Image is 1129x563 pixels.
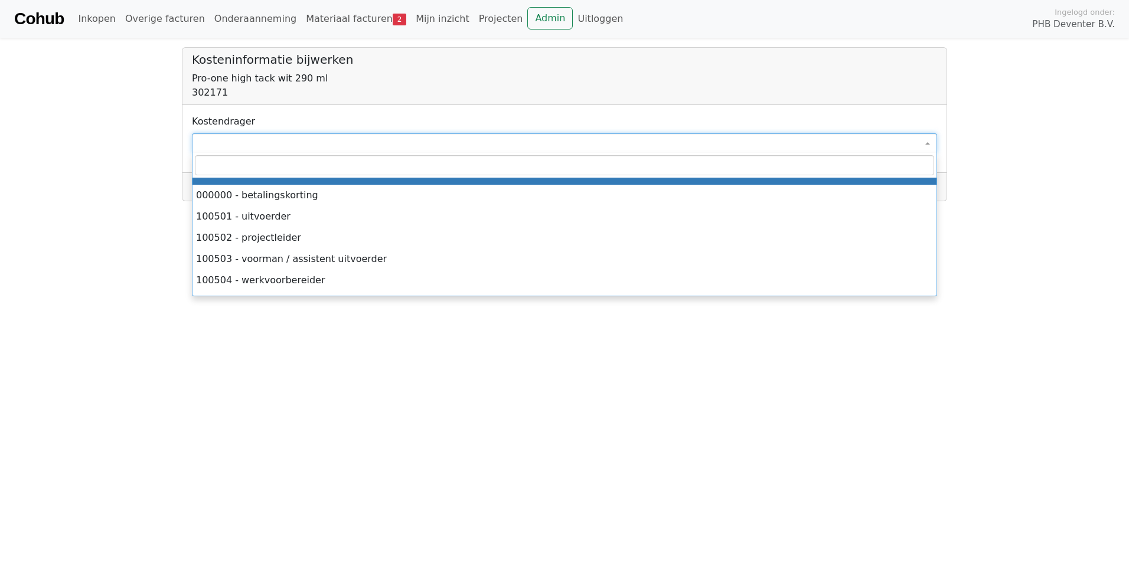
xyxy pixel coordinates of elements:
[192,206,937,227] li: 100501 - uitvoerder
[301,7,411,31] a: Materiaal facturen2
[573,7,628,31] a: Uitloggen
[210,7,301,31] a: Onderaanneming
[192,227,937,248] li: 100502 - projectleider
[192,270,937,291] li: 100504 - werkvoorbereider
[411,7,474,31] a: Mijn inzicht
[474,7,528,31] a: Projecten
[1032,18,1115,31] span: PHB Deventer B.V.
[527,7,573,30] a: Admin
[120,7,210,31] a: Overige facturen
[192,114,255,129] label: Kostendrager
[192,53,937,67] h5: Kosteninformatie bijwerken
[393,14,406,25] span: 2
[192,248,937,270] li: 100503 - voorman / assistent uitvoerder
[1055,6,1115,18] span: Ingelogd onder:
[192,71,937,86] div: Pro-one high tack wit 290 ml
[192,185,937,206] li: 000000 - betalingskorting
[192,86,937,100] div: 302171
[73,7,120,31] a: Inkopen
[192,291,937,312] li: 100505 - materieelman
[14,5,64,33] a: Cohub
